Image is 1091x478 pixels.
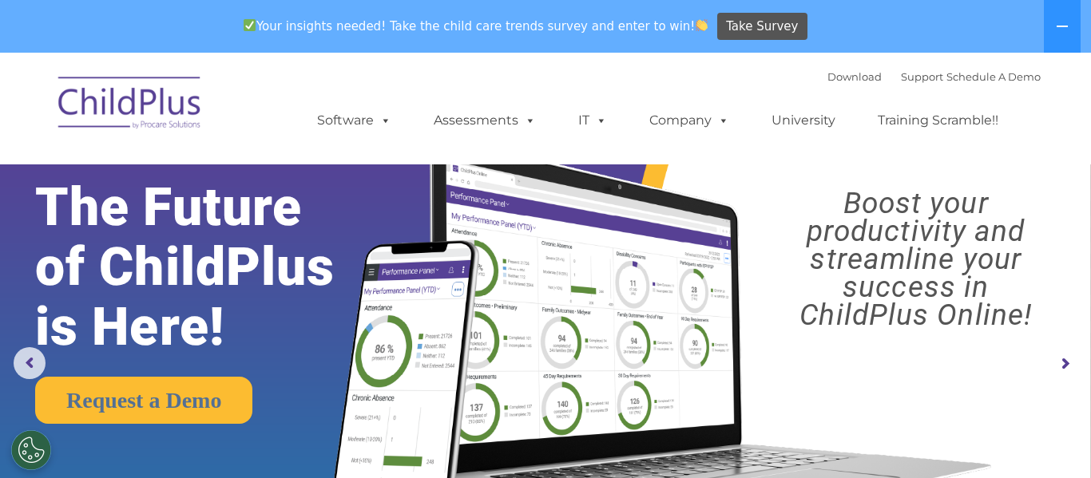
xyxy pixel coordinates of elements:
img: 👏 [696,19,708,31]
a: Request a Demo [35,377,252,424]
a: Take Survey [717,13,807,41]
span: Your insights needed! Take the child care trends survey and enter to win! [236,10,715,41]
span: Last name [222,105,271,117]
a: Assessments [418,105,552,136]
button: Cookies Settings [11,430,51,470]
rs-layer: The Future of ChildPlus is Here! [35,177,383,357]
a: Company [633,105,745,136]
a: Schedule A Demo [946,70,1041,83]
img: ChildPlus by Procare Solutions [50,65,210,145]
a: University [756,105,851,136]
font: | [827,70,1041,83]
rs-layer: Boost your productivity and streamline your success in ChildPlus Online! [754,189,1077,329]
a: Training Scramble!! [862,105,1014,136]
a: Support [901,70,943,83]
a: Software [301,105,407,136]
img: ✅ [244,19,256,31]
span: Take Survey [726,13,798,41]
a: IT [562,105,623,136]
a: Download [827,70,882,83]
span: Phone number [222,171,290,183]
